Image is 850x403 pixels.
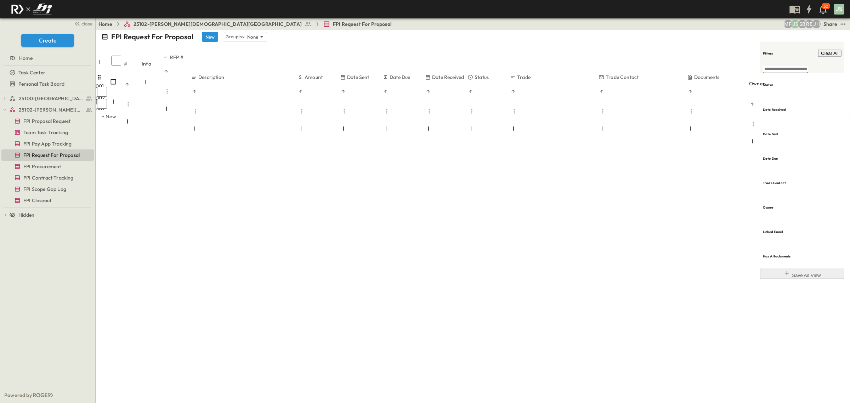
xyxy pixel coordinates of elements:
div: JS [834,4,844,15]
button: Menu [382,107,391,115]
button: Menu [687,107,696,115]
h6: Date Received [763,107,786,112]
input: Select row [97,99,107,109]
span: FPI Contract Tracking [23,174,74,181]
a: 25102-Christ The Redeemer Anglican Church [9,105,92,115]
div: 25100-Vanguard Prep Schooltest [1,93,94,104]
a: Home [1,53,92,63]
span: 25102-Christ The Redeemer Anglican Church [19,106,84,113]
button: close [71,18,94,28]
span: Team Task Tracking [23,129,68,136]
div: Personal Task Boardtest [1,78,94,90]
span: FPI Request For Proposal [333,21,392,28]
div: # [124,54,142,74]
h6: Owner [763,205,773,209]
span: FPI Pay App Tracking [23,140,72,147]
h6: Filters [763,51,773,55]
button: Save As View [760,269,844,279]
h6: Date Sent [763,131,779,136]
p: None [247,33,259,40]
button: Clear All [818,50,841,57]
span: FPI Request For Proposal [23,152,80,159]
p: FPI Request For Proposal [111,32,193,42]
div: Info [142,54,163,74]
h6: Date Due [763,156,778,160]
h6: Trade Contact [763,180,786,185]
button: Create [21,34,74,47]
span: Personal Task Board [18,80,64,87]
div: Team Task Trackingtest [1,127,94,138]
button: Sort [163,68,169,75]
a: 25100-Vanguard Prep School [9,93,92,103]
h6: Status [763,83,773,87]
a: Personal Task Board [1,79,92,89]
img: c8d7d1ed905e502e8f77bf7063faec64e13b34fdb1f2bdd94b0e311fc34f8000.png [8,2,55,17]
button: Menu [297,107,306,115]
div: 25102-Christ The Redeemer Anglican Churchtest [1,104,94,115]
div: FPI Scope Gap Logtest [1,183,94,195]
a: Team Task Tracking [1,127,92,137]
button: New [202,32,218,42]
span: FPI Procurement [23,163,61,170]
button: Menu [467,107,476,115]
div: Sterling Barnett (sterling@fpibuilders.com) [798,20,806,28]
div: Jesse Sullivan (jsullivan@fpibuilders.com) [791,20,799,28]
span: FPI Scope Gap Log [23,186,66,193]
button: Menu [510,107,518,115]
button: Menu [425,107,433,115]
div: Monica Pruteanu (mpruteanu@fpibuilders.com) [784,20,792,28]
div: FPI Closeouttest [1,195,94,206]
span: 25102-[PERSON_NAME][DEMOGRAPHIC_DATA][GEOGRAPHIC_DATA] [134,21,302,28]
a: FPI Proposal Request [1,116,92,126]
button: JS [833,3,845,15]
p: 30 [823,4,828,9]
span: close [81,20,92,27]
input: Select row [97,87,107,97]
nav: breadcrumbs [98,21,396,28]
a: FPI Scope Gap Log [1,184,92,194]
button: Menu [191,107,200,115]
div: Share [823,21,837,28]
span: Clear All [821,51,839,56]
a: Home [98,21,112,28]
a: FPI Procurement [1,161,92,171]
div: FPI Proposal Requesttest [1,115,94,127]
h6: Linked Email [763,229,783,234]
a: FPI Request For Proposal [1,150,92,160]
button: test [839,20,847,28]
a: Task Center [1,68,92,78]
span: FPI Closeout [23,197,51,204]
input: Select all rows [111,56,121,66]
a: FPI Pay App Tracking [1,139,92,149]
a: FPI Request For Proposal [323,21,392,28]
p: Group by: [226,33,246,40]
p: RFP # [170,54,183,61]
div: FPI Pay App Trackingtest [1,138,94,149]
span: Task Center [18,69,45,76]
a: FPI Closeout [1,195,92,205]
a: 25102-[PERSON_NAME][DEMOGRAPHIC_DATA][GEOGRAPHIC_DATA] [124,21,312,28]
div: FPI Contract Trackingtest [1,172,94,183]
button: Menu [749,120,758,128]
p: + New [102,113,106,120]
span: 25100-Vanguard Prep School [19,95,84,102]
span: Home [19,55,33,62]
a: FPI Contract Tracking [1,173,92,183]
button: Menu [340,107,348,115]
div: 001 [96,83,110,90]
span: FPI Proposal Request [23,118,70,125]
h6: Has Attachments [763,254,791,259]
div: FPI Request For Proposaltest [1,149,94,161]
div: Regina Barnett (rbarnett@fpibuilders.com) [805,20,814,28]
button: Menu [599,107,607,115]
span: Hidden [18,211,34,218]
div: Jose Hurtado (jhurtado@fpibuilders.com) [812,20,821,28]
div: FPI Procurementtest [1,161,94,172]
